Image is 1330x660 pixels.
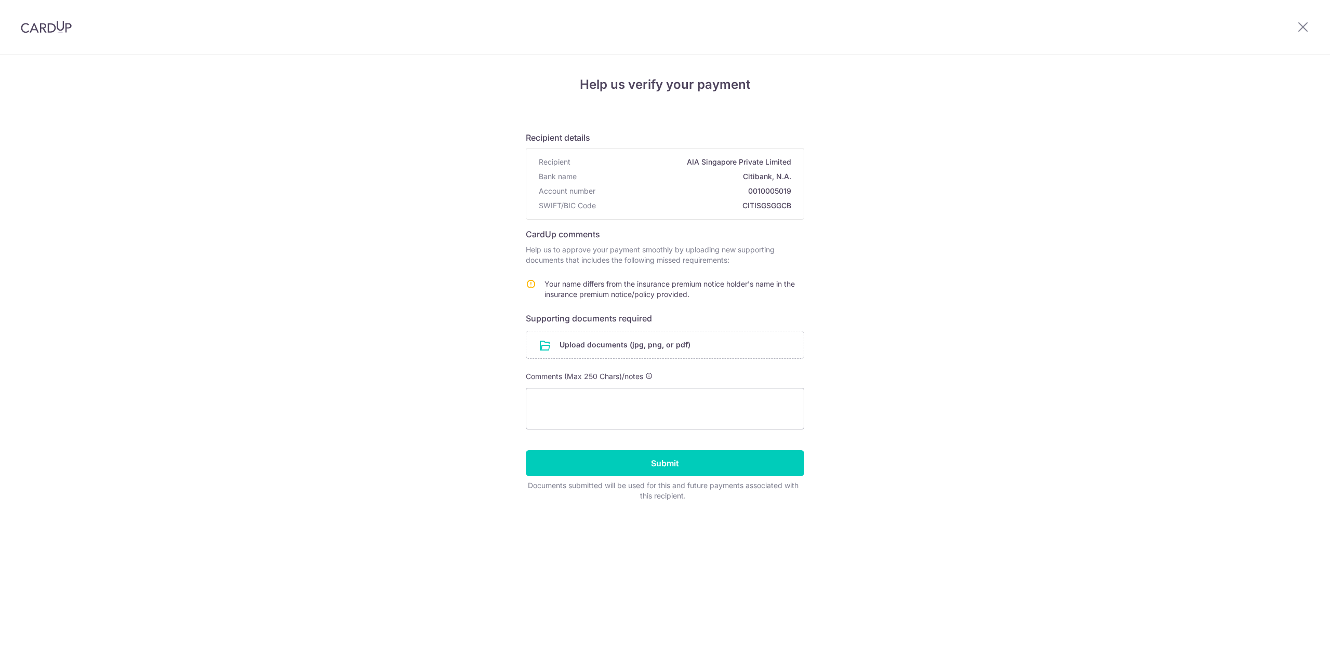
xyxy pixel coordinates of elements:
[539,171,577,182] span: Bank name
[600,186,791,196] span: 0010005019
[526,450,804,476] input: Submit
[526,372,643,381] span: Comments (Max 250 Chars)/notes
[21,21,72,33] img: CardUp
[539,200,596,211] span: SWIFT/BIC Code
[526,75,804,94] h4: Help us verify your payment
[526,131,804,144] h6: Recipient details
[544,279,795,299] span: Your name differs from the insurance premium notice holder's name in the insurance premium notice...
[575,157,791,167] span: AIA Singapore Private Limited
[526,228,804,240] h6: CardUp comments
[581,171,791,182] span: Citibank, N.A.
[526,312,804,325] h6: Supporting documents required
[526,331,804,359] div: Upload documents (jpg, png, or pdf)
[539,186,595,196] span: Account number
[526,480,800,501] div: Documents submitted will be used for this and future payments associated with this recipient.
[600,200,791,211] span: CITISGSGGCB
[526,245,804,265] p: Help us to approve your payment smoothly by uploading new supporting documents that includes the ...
[539,157,570,167] span: Recipient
